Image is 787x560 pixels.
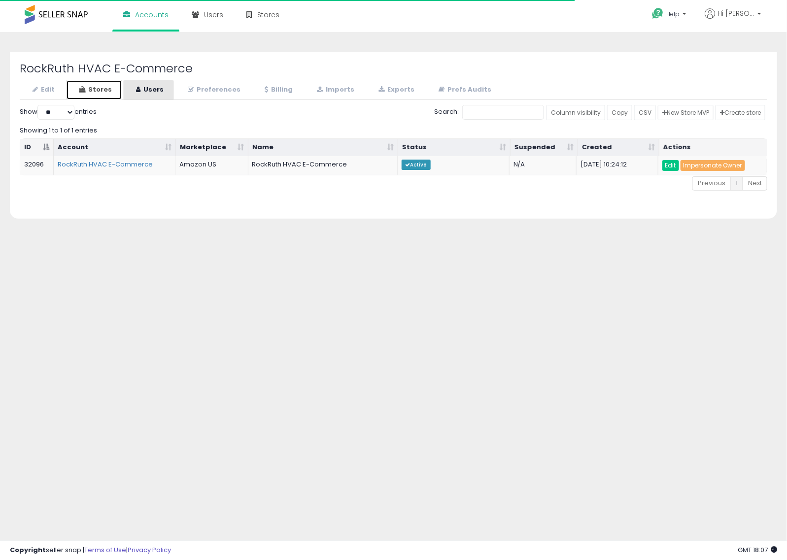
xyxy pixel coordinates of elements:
[304,80,365,100] a: Imports
[248,139,398,157] th: Name: activate to sort column ascending
[705,8,761,31] a: Hi [PERSON_NAME]
[20,139,54,157] th: ID: activate to sort column descending
[716,105,765,120] a: Create store
[662,160,679,171] a: Edit
[612,108,628,117] span: Copy
[402,160,431,170] span: Active
[20,122,767,135] div: Showing 1 to 1 of 1 entries
[551,108,601,117] span: Column visibility
[666,10,680,18] span: Help
[658,105,714,120] a: New Store MVP
[607,105,632,120] a: Copy
[720,108,761,117] span: Create store
[175,80,251,100] a: Preferences
[578,139,659,157] th: Created: activate to sort column ascending
[434,105,544,120] label: Search:
[37,105,74,120] select: Showentries
[398,139,511,157] th: Status: activate to sort column ascending
[66,80,122,100] a: Stores
[662,108,709,117] span: New Store MVP
[204,10,223,20] span: Users
[20,80,65,100] a: Edit
[659,139,768,157] th: Actions
[577,156,658,175] td: [DATE] 10:24:12
[639,108,651,117] span: CSV
[54,139,176,157] th: Account: activate to sort column ascending
[681,160,745,171] a: Impersonate Owner
[510,156,577,175] td: N/A
[176,139,249,157] th: Marketplace: activate to sort column ascending
[252,80,303,100] a: Billing
[123,80,174,100] a: Users
[20,105,97,120] label: Show entries
[20,156,54,175] td: 32096
[718,8,754,18] span: Hi [PERSON_NAME]
[651,7,664,20] i: Get Help
[426,80,502,100] a: Prefs Audits
[135,10,169,20] span: Accounts
[743,176,767,191] a: Next
[634,105,656,120] a: CSV
[248,156,398,175] td: RockRuth HVAC E-Commerce
[20,62,767,75] h2: RockRuth HVAC E-Commerce
[511,139,578,157] th: Suspended: activate to sort column ascending
[547,105,605,120] a: Column visibility
[692,176,731,191] a: Previous
[175,156,248,175] td: Amazon US
[257,10,279,20] span: Stores
[366,80,425,100] a: Exports
[730,176,743,191] a: 1
[58,160,153,169] a: RockRuth HVAC E-Commerce
[462,105,544,120] input: Search:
